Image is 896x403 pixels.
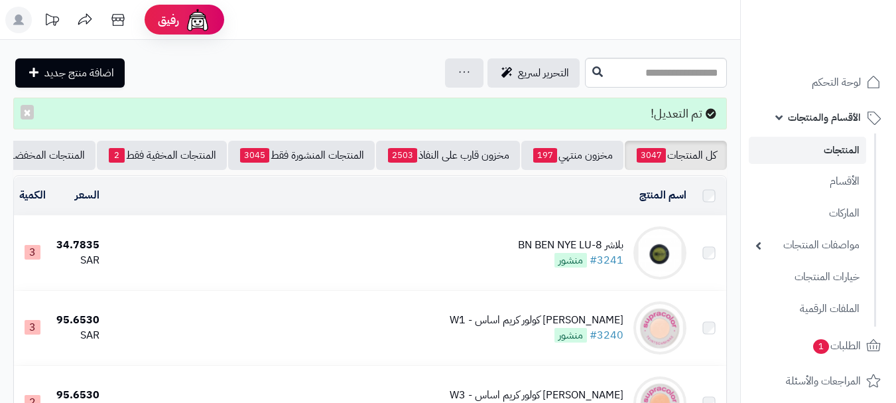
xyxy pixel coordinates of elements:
a: المراجعات والأسئلة [749,365,888,397]
a: الكمية [19,187,46,203]
span: رفيق [158,12,179,28]
span: 3 [25,245,40,260]
a: #3240 [590,327,623,343]
a: المنتجات [749,137,866,164]
a: مواصفات المنتجات [749,231,866,260]
a: مخزون منتهي197 [521,141,623,170]
span: 1 [813,339,829,354]
img: logo-2.png [806,36,883,64]
a: المنتجات المخفية فقط2 [97,141,227,170]
span: التحرير لسريع [518,65,569,81]
div: بلاشر BN BEN NYE LU-8 [518,238,623,253]
span: منشور [554,328,587,343]
img: ai-face.png [184,7,211,33]
a: #3241 [590,252,623,268]
button: × [21,105,34,120]
a: لوحة التحكم [749,66,888,98]
a: تحديثات المنصة [35,7,68,37]
div: 95.6530 [56,388,99,403]
span: 3047 [637,148,666,163]
a: الماركات [749,199,866,228]
span: المراجعات والأسئلة [786,372,861,390]
img: بلاشر BN BEN NYE LU-8 [633,226,686,280]
span: اضافة منتج جديد [44,65,114,81]
div: SAR [56,253,99,268]
div: 34.7835 [56,238,99,253]
div: SAR [56,328,99,343]
a: التحرير لسريع [487,58,580,88]
img: كريولان سوبرا كولور كريم اساس - W1 [633,301,686,355]
span: لوحة التحكم [812,73,861,92]
span: 2503 [388,148,417,163]
a: كل المنتجات3047 [625,141,727,170]
span: الطلبات [812,337,861,355]
span: 3 [25,320,40,335]
a: خيارات المنتجات [749,263,866,291]
div: [PERSON_NAME] كولور كريم اساس - W1 [450,313,623,328]
a: المنتجات المنشورة فقط3045 [228,141,375,170]
a: السعر [75,187,99,203]
span: 197 [533,148,557,163]
a: اضافة منتج جديد [15,58,125,88]
a: الأقسام [749,167,866,196]
span: الأقسام والمنتجات [788,108,861,127]
div: تم التعديل! [13,98,727,129]
div: 95.6530 [56,313,99,328]
span: منشور [554,253,587,268]
span: 2 [109,148,125,163]
span: 3045 [240,148,269,163]
a: الملفات الرقمية [749,295,866,323]
a: الطلبات1 [749,330,888,362]
div: [PERSON_NAME] كولور كريم اساس - W3 [450,388,623,403]
a: اسم المنتج [639,187,686,203]
a: مخزون قارب على النفاذ2503 [376,141,520,170]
